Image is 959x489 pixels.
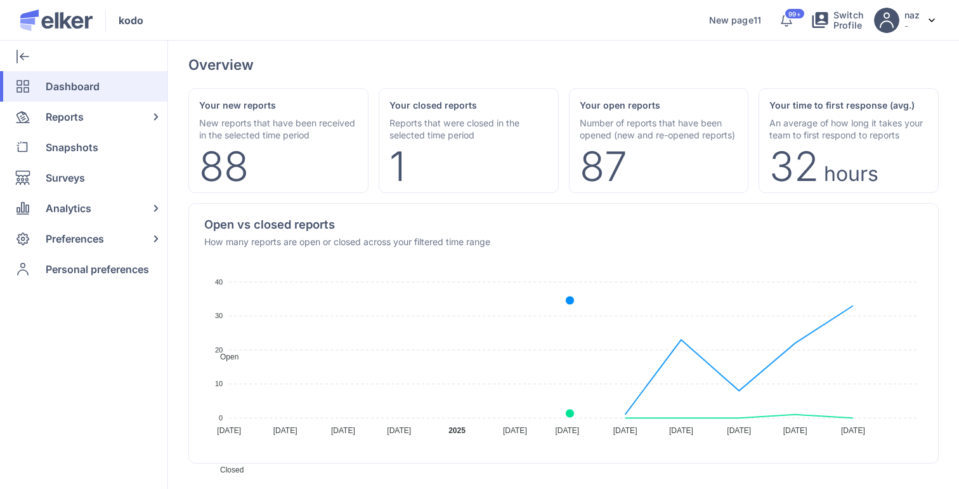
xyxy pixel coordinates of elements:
tspan: 0 [219,414,223,422]
img: svg%3e [929,18,935,22]
span: Personal preferences [46,254,149,285]
div: Hours [824,166,878,182]
div: New reports that have been received in the selected time period [199,117,358,141]
div: 1 [389,151,405,182]
div: Your new reports [199,99,358,112]
span: Preferences [46,224,104,254]
p: - [904,20,920,31]
div: Your time to first response (avg.) [769,99,928,112]
tspan: 30 [215,312,223,319]
div: Number of reports that have been opened (new and re-opened reports) [580,117,738,141]
span: kodo [119,13,143,28]
div: 87 [580,151,627,182]
span: Reports [46,102,84,132]
span: Open [211,352,238,361]
span: Switch Profile [833,10,864,30]
h5: naz [904,10,920,20]
div: How many reports are open or closed across your filtered time range [204,236,490,248]
tspan: 40 [215,278,223,285]
div: 32 [769,151,819,182]
span: 99+ [788,11,800,17]
div: 88 [199,151,249,182]
span: Snapshots [46,132,98,163]
div: Open vs closed reports [204,219,490,231]
span: Dashboard [46,71,100,102]
tspan: 20 [215,346,223,354]
div: Overview [188,56,254,73]
img: avatar [874,8,899,33]
img: Elker [20,10,93,31]
a: New page11 [709,15,761,25]
div: An average of how long it takes your team to first respond to reports [769,117,928,141]
div: Your open reports [580,99,738,112]
span: Closed [211,466,244,474]
span: Analytics [46,193,91,224]
tspan: [DATE] [217,426,241,435]
tspan: 10 [215,380,223,387]
span: Surveys [46,163,85,193]
div: Your closed reports [389,99,548,112]
div: Reports that were closed in the selected time period [389,117,548,141]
